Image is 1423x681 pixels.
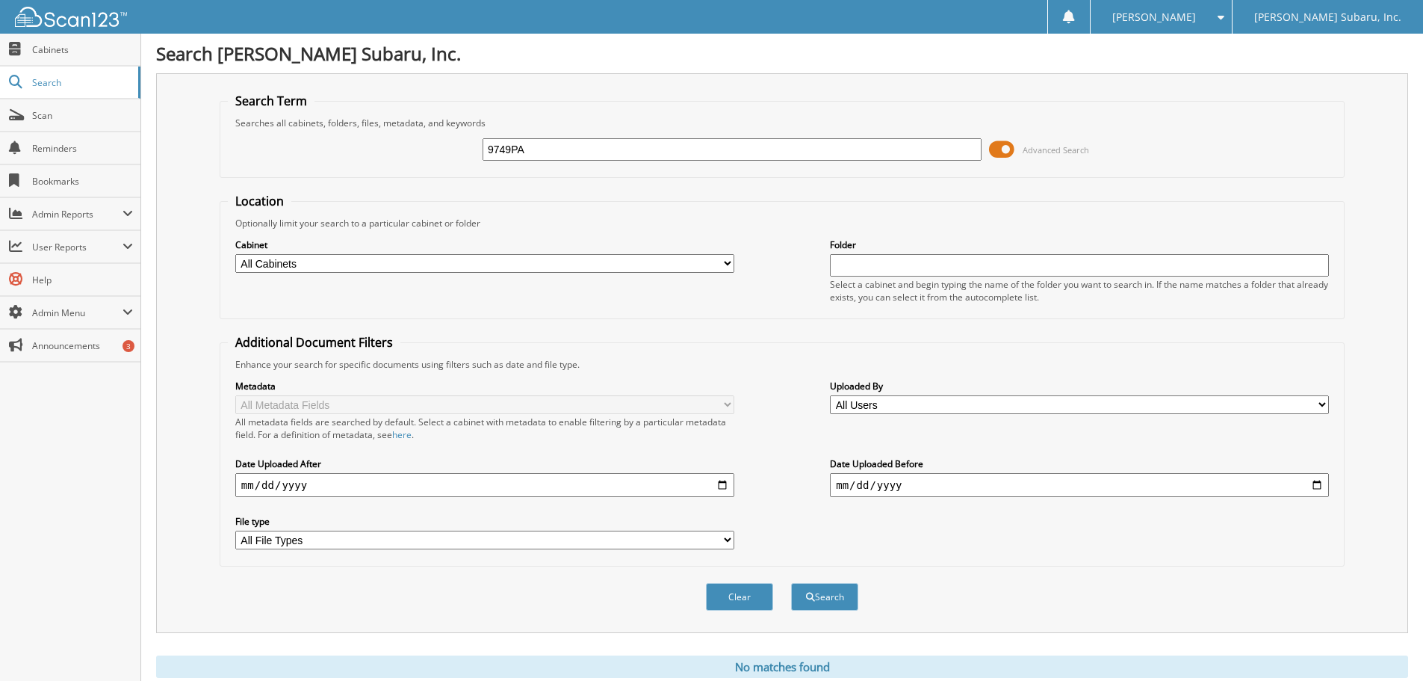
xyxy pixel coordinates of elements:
[123,340,134,352] div: 3
[791,583,858,611] button: Search
[228,334,400,351] legend: Additional Document Filters
[32,241,123,253] span: User Reports
[228,217,1336,229] div: Optionally limit your search to a particular cabinet or folder
[235,515,734,528] label: File type
[32,109,133,122] span: Scan
[830,380,1329,392] label: Uploaded By
[830,278,1329,303] div: Select a cabinet and begin typing the name of the folder you want to search in. If the name match...
[1023,144,1089,155] span: Advanced Search
[156,656,1408,678] div: No matches found
[706,583,773,611] button: Clear
[830,457,1329,470] label: Date Uploaded Before
[32,274,133,286] span: Help
[32,175,133,188] span: Bookmarks
[235,457,734,470] label: Date Uploaded After
[32,208,123,221] span: Admin Reports
[32,43,133,56] span: Cabinets
[235,473,734,497] input: start
[156,41,1408,66] h1: Search [PERSON_NAME] Subaru, Inc.
[1254,13,1401,22] span: [PERSON_NAME] Subaru, Inc.
[32,142,133,155] span: Reminders
[830,473,1329,497] input: end
[392,428,412,441] a: here
[1112,13,1196,22] span: [PERSON_NAME]
[235,416,734,441] div: All metadata fields are searched by default. Select a cabinet with metadata to enable filtering b...
[32,339,133,352] span: Announcements
[235,238,734,251] label: Cabinet
[228,193,291,209] legend: Location
[15,7,127,27] img: scan123-logo-white.svg
[32,76,131,89] span: Search
[228,117,1336,129] div: Searches all cabinets, folders, files, metadata, and keywords
[228,358,1336,371] div: Enhance your search for specific documents using filters such as date and file type.
[32,306,123,319] span: Admin Menu
[830,238,1329,251] label: Folder
[228,93,314,109] legend: Search Term
[235,380,734,392] label: Metadata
